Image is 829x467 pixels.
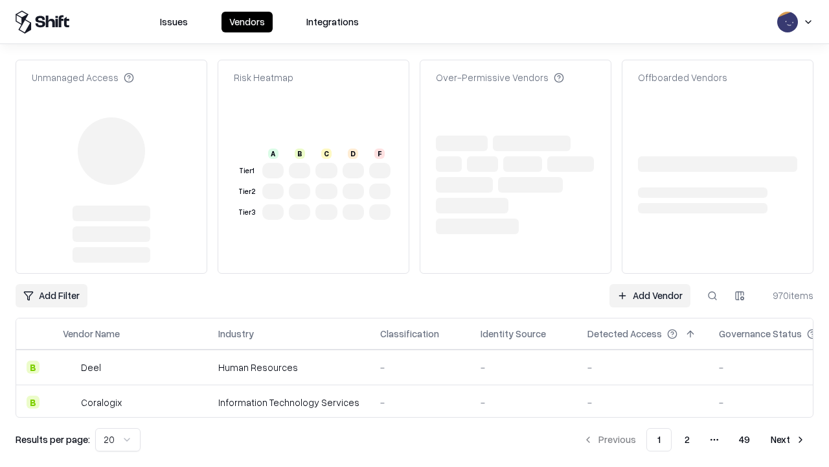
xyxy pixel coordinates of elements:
div: B [27,396,40,409]
button: 49 [729,428,760,451]
div: A [268,149,278,159]
div: - [587,361,698,374]
button: 1 [646,428,672,451]
div: Vendor Name [63,327,120,341]
div: Classification [380,327,439,341]
p: Results per page: [16,433,90,446]
button: Add Filter [16,284,87,307]
a: Add Vendor [609,284,690,307]
div: 970 items [762,289,813,302]
button: Integrations [299,12,367,32]
div: Information Technology Services [218,396,359,409]
div: Unmanaged Access [32,71,134,84]
div: - [481,361,567,374]
div: C [321,149,332,159]
div: Identity Source [481,327,546,341]
div: Industry [218,327,254,341]
div: Tier 2 [236,186,257,197]
nav: pagination [575,428,813,451]
div: Tier 1 [236,165,257,176]
div: Detected Access [587,327,662,341]
div: Risk Heatmap [234,71,293,84]
div: - [587,396,698,409]
div: Human Resources [218,361,359,374]
div: - [481,396,567,409]
button: Next [763,428,813,451]
div: D [348,149,358,159]
div: F [374,149,385,159]
div: B [295,149,305,159]
div: - [380,361,460,374]
div: Governance Status [719,327,802,341]
button: 2 [674,428,700,451]
div: Offboarded Vendors [638,71,727,84]
img: Deel [63,361,76,374]
div: Over-Permissive Vendors [436,71,564,84]
div: Tier 3 [236,207,257,218]
img: Coralogix [63,396,76,409]
button: Vendors [221,12,273,32]
div: B [27,361,40,374]
div: Deel [81,361,101,374]
div: - [380,396,460,409]
div: Coralogix [81,396,122,409]
button: Issues [152,12,196,32]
